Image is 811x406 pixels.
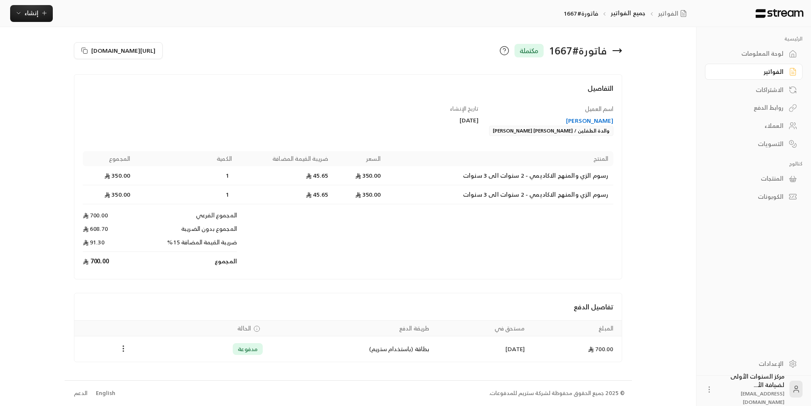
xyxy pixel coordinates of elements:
[386,166,614,185] td: رسوم الزي والمنهج الاكاديمي - 2 سنوات الى 3 سنوات
[83,252,135,271] td: 700.00
[716,122,784,130] div: العملاء
[268,321,434,336] th: طريقة الدفع
[585,103,613,114] span: اسم العميل
[755,9,804,18] img: Logo
[83,151,614,271] table: Products
[434,321,530,336] th: مستحق في
[705,171,803,187] a: المنتجات
[223,171,232,180] span: 1
[83,185,135,204] td: 350.00
[716,174,784,183] div: المنتجات
[333,151,386,166] th: السعر
[705,64,803,80] a: الفواتير
[223,190,232,199] span: 1
[530,336,622,362] td: 700.00
[705,46,803,62] a: لوحة المعلومات
[83,302,614,312] h4: تفاصيل الدفع
[24,8,38,18] span: إنشاء
[83,151,135,166] th: المجموع
[563,9,690,18] nav: breadcrumb
[83,238,135,252] td: 91.30
[489,389,625,398] div: © 2025 جميع الحقوق محفوظة لشركة ستريم للمدفوعات.
[530,321,622,336] th: المبلغ
[716,140,784,148] div: التسويات
[705,118,803,134] a: العملاء
[716,192,784,201] div: الكوبونات
[83,204,135,225] td: 700.00
[705,135,803,152] a: التسويات
[705,81,803,98] a: الاشتراكات
[716,360,784,368] div: الإعدادات
[450,104,479,114] span: تاريخ الإنشاء
[268,336,434,362] td: بطاقة (باستخدام ستريم)
[489,126,613,136] div: والدة الطفلين / [PERSON_NAME] [PERSON_NAME]
[91,45,155,56] span: [URL][DOMAIN_NAME]
[705,355,803,372] a: الإعدادات
[135,204,237,225] td: المجموع الفرعي
[487,116,614,125] div: [PERSON_NAME]
[716,49,784,58] div: لوحة المعلومات
[716,103,784,112] div: روابط الدفع
[434,336,530,362] td: [DATE]
[352,116,479,125] div: [DATE]
[238,345,258,353] span: مدفوعة
[333,185,386,204] td: 350.00
[716,86,784,94] div: الاشتراكات
[83,166,135,185] td: 350.00
[333,166,386,185] td: 350.00
[705,100,803,116] a: روابط الدفع
[705,35,803,42] p: الرئيسية
[237,324,251,333] span: الحالة
[520,46,539,56] span: مكتملة
[386,151,614,166] th: المنتج
[83,83,614,102] h4: التفاصيل
[549,44,607,57] div: فاتورة # 1667
[83,225,135,238] td: 608.70
[10,5,53,22] button: إنشاء
[71,386,90,401] a: الدعم
[135,225,237,238] td: المجموع بدون الضريبة
[716,68,784,76] div: الفواتير
[96,389,115,398] div: English
[237,166,333,185] td: 45.65
[237,185,333,204] td: 45.65
[74,320,622,362] table: Payments
[718,372,784,406] div: مركز السنوات الأولى لضيافة الأ...
[135,252,237,271] td: المجموع
[74,42,163,59] button: [URL][DOMAIN_NAME]
[705,189,803,205] a: الكوبونات
[135,151,237,166] th: الكمية
[658,9,690,18] a: الفواتير
[563,9,598,18] p: فاتورة#1667
[705,160,803,167] p: كتالوج
[611,8,645,18] a: جميع الفواتير
[135,238,237,252] td: ضريبة القيمة المضافة 15%
[237,151,333,166] th: ضريبة القيمة المضافة
[386,185,614,204] td: رسوم الزي والمنهج الاكاديمي - 2 سنوات الى 3 سنوات
[487,116,614,135] a: [PERSON_NAME]والدة الطفلين / [PERSON_NAME] [PERSON_NAME]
